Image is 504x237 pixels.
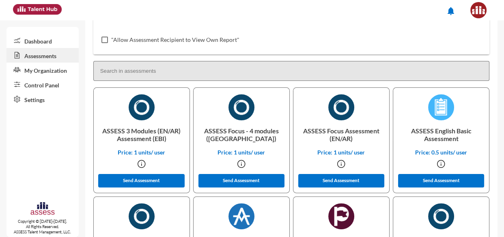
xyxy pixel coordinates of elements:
[100,120,183,149] p: ASSESS 3 Modules (EN/AR) Assessment (EBI)
[6,33,79,48] a: Dashboard
[398,174,484,187] button: Send Assessment
[400,120,482,149] p: ASSESS English Basic Assessment
[198,174,284,187] button: Send Assessment
[300,120,383,149] p: ASSESS Focus Assessment (EN/AR)
[300,149,383,156] p: Price: 1 units/ user
[200,149,283,156] p: Price: 1 units/ user
[98,174,184,187] button: Send Assessment
[200,120,283,149] p: ASSESS Focus - 4 modules ([GEOGRAPHIC_DATA])
[111,35,239,45] span: "Allow Assessment Recipient to View Own Report"
[93,61,489,81] input: Search in assessments
[6,63,79,77] a: My Organization
[30,201,55,217] img: assesscompany-logo.png
[6,77,79,92] a: Control Panel
[6,48,79,63] a: Assessments
[100,149,183,156] p: Price: 1 units/ user
[446,6,456,16] mat-icon: notifications
[298,174,384,187] button: Send Assessment
[6,219,79,235] p: Copyright © [DATE]-[DATE]. All Rights Reserved. ASSESS Talent Management, LLC.
[6,92,79,107] a: Settings
[400,149,482,156] p: Price: 0.5 units/ user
